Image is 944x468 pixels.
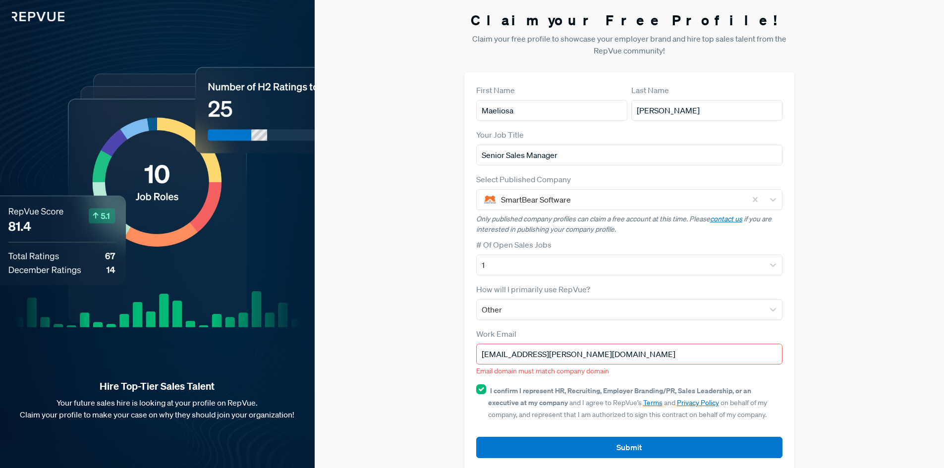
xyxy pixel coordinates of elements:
input: Title [476,145,783,165]
label: # Of Open Sales Jobs [476,239,552,251]
input: Email [476,344,783,364]
button: Submit [476,437,783,458]
strong: I confirm I represent HR, Recruiting, Employer Branding/PR, Sales Leadership, or an executive at ... [488,386,751,407]
h3: Claim your Free Profile! [464,12,795,29]
p: Your future sales hire is looking at your profile on RepVue. Claim your profile to make your case... [16,397,299,420]
input: Last Name [631,100,782,121]
label: Select Published Company [476,173,571,185]
label: Your Job Title [476,129,524,141]
span: and I agree to RepVue’s and on behalf of my company, and represent that I am authorized to sign t... [488,386,767,419]
a: Privacy Policy [677,398,719,407]
img: SmartBear Software [484,194,496,206]
span: Email domain must match company domain [476,366,609,375]
label: How will I primarily use RepVue? [476,283,590,295]
label: First Name [476,84,515,96]
a: Terms [643,398,663,407]
input: First Name [476,100,627,121]
p: Claim your free profile to showcase your employer brand and hire top sales talent from the RepVue... [464,33,795,56]
label: Work Email [476,328,516,340]
p: Only published company profiles can claim a free account at this time. Please if you are interest... [476,214,783,235]
a: contact us [710,214,742,223]
label: Last Name [631,84,669,96]
strong: Hire Top-Tier Sales Talent [16,380,299,393]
